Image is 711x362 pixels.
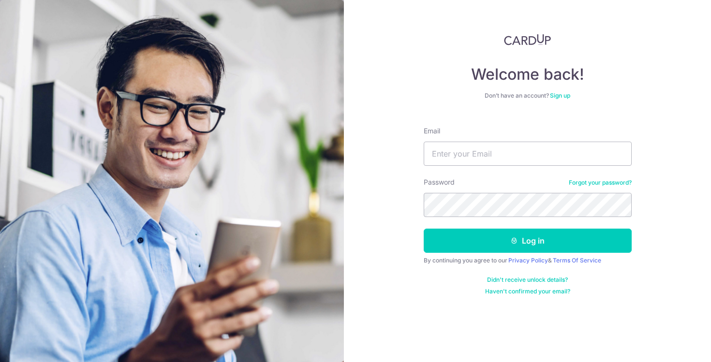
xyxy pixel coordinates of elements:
[424,177,455,187] label: Password
[424,142,632,166] input: Enter your Email
[508,257,548,264] a: Privacy Policy
[504,34,551,45] img: CardUp Logo
[424,65,632,84] h4: Welcome back!
[553,257,601,264] a: Terms Of Service
[487,276,568,284] a: Didn't receive unlock details?
[424,92,632,100] div: Don’t have an account?
[569,179,632,187] a: Forgot your password?
[550,92,570,99] a: Sign up
[424,126,440,136] label: Email
[424,257,632,264] div: By continuing you agree to our &
[485,288,570,295] a: Haven't confirmed your email?
[424,229,632,253] button: Log in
